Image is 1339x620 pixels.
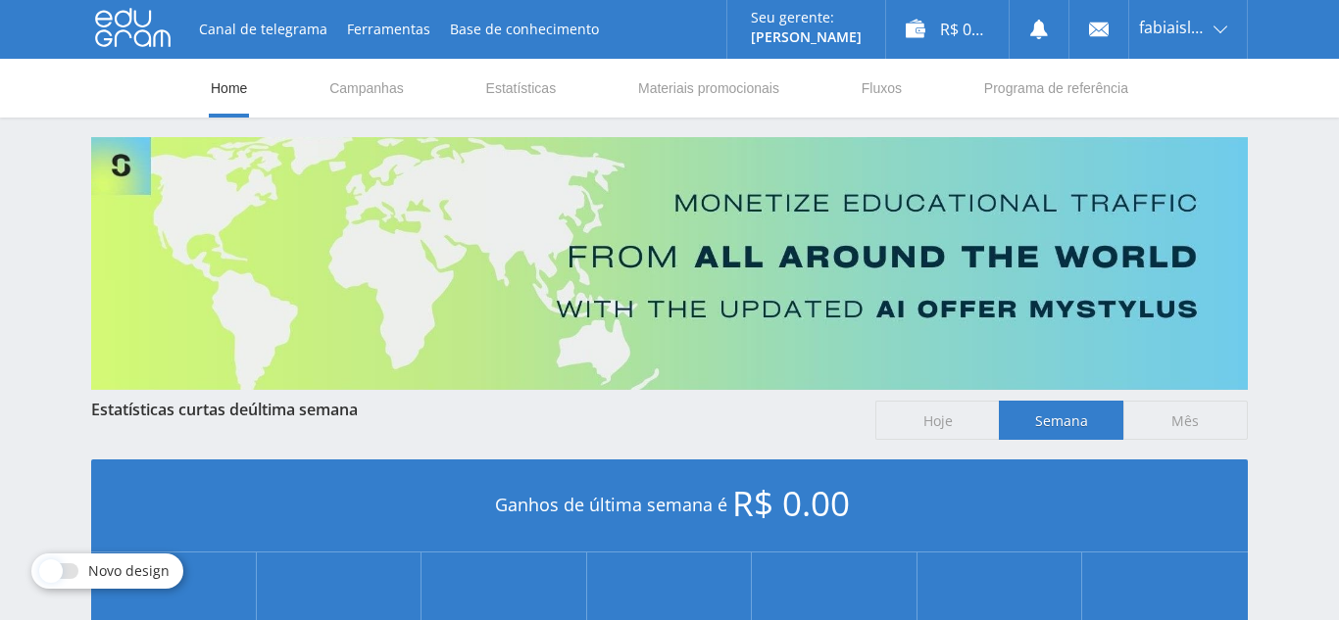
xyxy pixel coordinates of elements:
a: Home [209,59,249,118]
p: Seu gerente: [751,10,862,25]
p: [PERSON_NAME] [751,29,862,45]
span: Mês [1123,401,1248,440]
a: Programa de referência [982,59,1130,118]
span: Hoje [875,401,1000,440]
span: Novo design [88,563,170,579]
span: R$ 0.00 [732,480,850,526]
div: Estatísticas curtas de [91,401,856,418]
img: Banner [91,137,1248,390]
span: fabiaislan99 [1139,20,1208,35]
span: Semana [999,401,1123,440]
div: Ganhos de última semana é [91,459,1248,552]
a: Estatísticas [484,59,559,118]
a: Materiais promocionais [636,59,781,118]
a: Fluxos [860,59,904,118]
a: Campanhas [327,59,406,118]
span: última semana [248,399,358,420]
